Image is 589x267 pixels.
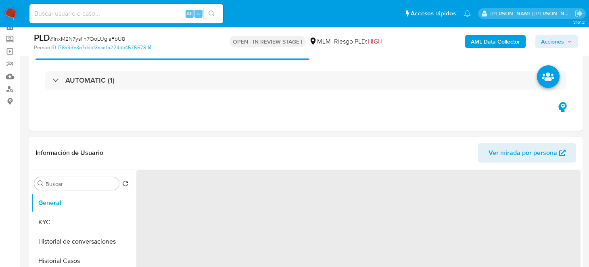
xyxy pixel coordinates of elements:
[38,180,44,187] button: Buscar
[334,37,382,46] span: Riesgo PLD:
[65,76,115,85] h3: AUTOMATIC (1)
[29,8,223,19] input: Buscar usuario o caso...
[368,37,382,46] span: HIGH
[478,143,576,163] button: Ver mirada por persona
[309,37,331,46] div: MLM
[46,180,116,188] input: Buscar
[58,44,151,51] a: f78a93e3a7ddb13aca1a224db4575578
[471,35,520,48] b: AML Data Collector
[573,19,585,25] span: 3.161.2
[464,10,471,17] a: Notificaciones
[197,10,200,17] span: s
[541,35,564,48] span: Acciones
[36,149,103,157] h1: Información de Usuario
[122,180,129,189] button: Volver al orden por defecto
[34,31,50,44] b: PLD
[535,35,578,48] button: Acciones
[411,9,456,18] span: Accesos rápidos
[203,8,220,19] button: search-icon
[574,9,583,18] a: Salir
[491,10,572,17] p: brenda.morenoreyes@mercadolibre.com.mx
[186,10,193,17] span: Alt
[230,36,306,47] p: OPEN - IN REVIEW STAGE I
[50,35,125,43] span: # 1nxM2N7ysfIn7QoLUglaFbU8
[31,193,132,213] button: General
[465,35,526,48] button: AML Data Collector
[34,44,56,51] b: Person ID
[31,232,132,251] button: Historial de conversaciones
[31,213,132,232] button: KYC
[489,143,557,163] span: Ver mirada por persona
[45,71,566,90] div: AUTOMATIC (1)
